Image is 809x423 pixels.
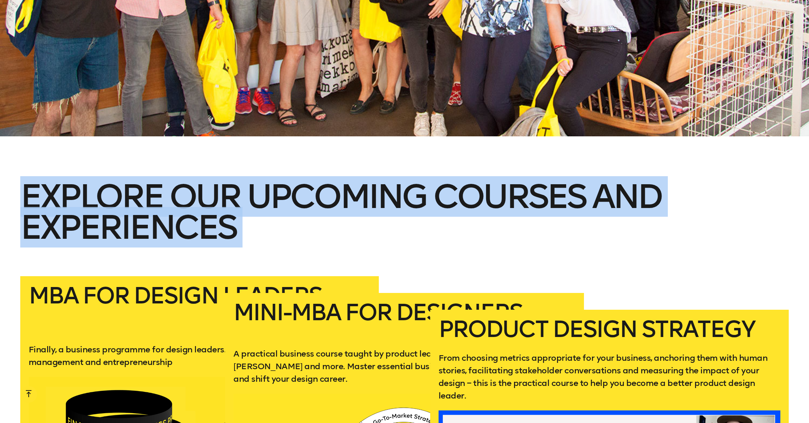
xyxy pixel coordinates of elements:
p: From choosing metrics appropriate for your business, anchoring them with human stories, facilitat... [439,352,780,402]
h2: Product Design Strategy [439,318,780,340]
h2: MBA for Design Leaders [29,285,370,332]
p: A practical business course taught by product leaders at [GEOGRAPHIC_DATA], [PERSON_NAME] and mor... [233,347,575,385]
h2: Explore our upcoming courses and experiences [20,181,789,276]
h2: Mini-MBA for Designers [233,301,575,336]
p: Finally, a business programme for design leaders. Learn about finance, operations, management and... [29,343,370,368]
